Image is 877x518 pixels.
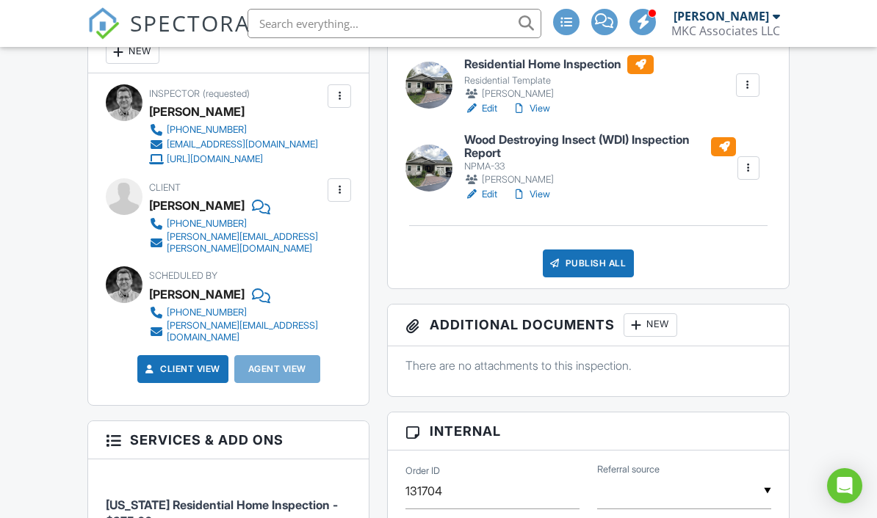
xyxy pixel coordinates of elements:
div: [PHONE_NUMBER] [167,124,247,136]
a: View [512,101,550,116]
a: View [512,187,550,202]
div: [PERSON_NAME][EMAIL_ADDRESS][PERSON_NAME][DOMAIN_NAME] [167,231,324,255]
a: [PHONE_NUMBER] [149,305,324,320]
span: SPECTORA [130,7,250,38]
div: Publish All [543,249,635,277]
a: Client View [142,362,220,376]
div: [PERSON_NAME] [464,172,736,187]
div: [PHONE_NUMBER] [167,218,247,230]
a: [URL][DOMAIN_NAME] [149,152,318,167]
a: [PERSON_NAME][EMAIL_ADDRESS][DOMAIN_NAME] [149,320,324,343]
div: [PERSON_NAME] [674,9,769,23]
a: [PERSON_NAME][EMAIL_ADDRESS][PERSON_NAME][DOMAIN_NAME] [149,231,324,255]
div: [PERSON_NAME] [464,87,654,101]
img: The Best Home Inspection Software - Spectora [87,7,120,40]
div: [URL][DOMAIN_NAME] [167,153,263,165]
h3: Additional Documents [388,304,788,346]
label: Order ID [405,464,440,478]
a: Edit [464,101,497,116]
a: [PHONE_NUMBER] [149,123,318,137]
a: [EMAIL_ADDRESS][DOMAIN_NAME] [149,137,318,152]
div: Open Intercom Messenger [827,468,862,503]
input: Search everything... [248,9,541,38]
p: There are no attachments to this inspection. [405,357,770,373]
div: NPMA-33 [464,161,736,172]
div: New [624,313,677,337]
a: Wood Destroying Insect (WDI) Inspection Report NPMA-33 [PERSON_NAME] [464,134,736,187]
div: Residential Template [464,75,654,87]
a: Residential Home Inspection Residential Template [PERSON_NAME] [464,55,654,102]
div: [PERSON_NAME] [149,101,245,123]
a: Edit [464,187,497,202]
div: [PERSON_NAME] [149,283,245,305]
a: SPECTORA [87,20,250,51]
label: Referral source [597,463,660,476]
span: Scheduled By [149,270,217,281]
h3: Internal [388,412,788,450]
span: Client [149,182,181,193]
h6: Wood Destroying Insect (WDI) Inspection Report [464,134,736,159]
h3: Services & Add ons [88,421,369,459]
div: [PERSON_NAME] [149,194,245,216]
div: [PHONE_NUMBER] [167,307,247,318]
span: Inspector [149,88,200,99]
div: [PERSON_NAME][EMAIL_ADDRESS][DOMAIN_NAME] [167,320,324,343]
div: MKC Associates LLC [671,23,780,38]
a: [PHONE_NUMBER] [149,216,324,231]
div: [EMAIL_ADDRESS][DOMAIN_NAME] [167,139,318,150]
span: (requested) [203,88,250,99]
h6: Residential Home Inspection [464,55,654,74]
